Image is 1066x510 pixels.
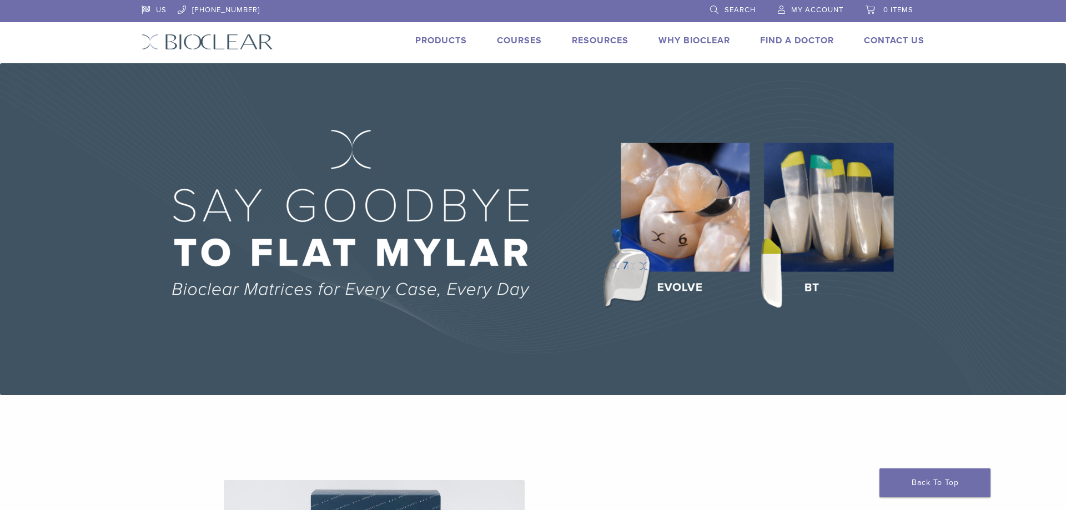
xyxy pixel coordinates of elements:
[658,35,730,46] a: Why Bioclear
[142,34,273,50] img: Bioclear
[791,6,843,14] span: My Account
[883,6,913,14] span: 0 items
[415,35,467,46] a: Products
[725,6,756,14] span: Search
[760,35,834,46] a: Find A Doctor
[864,35,924,46] a: Contact Us
[497,35,542,46] a: Courses
[879,468,990,497] a: Back To Top
[572,35,628,46] a: Resources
